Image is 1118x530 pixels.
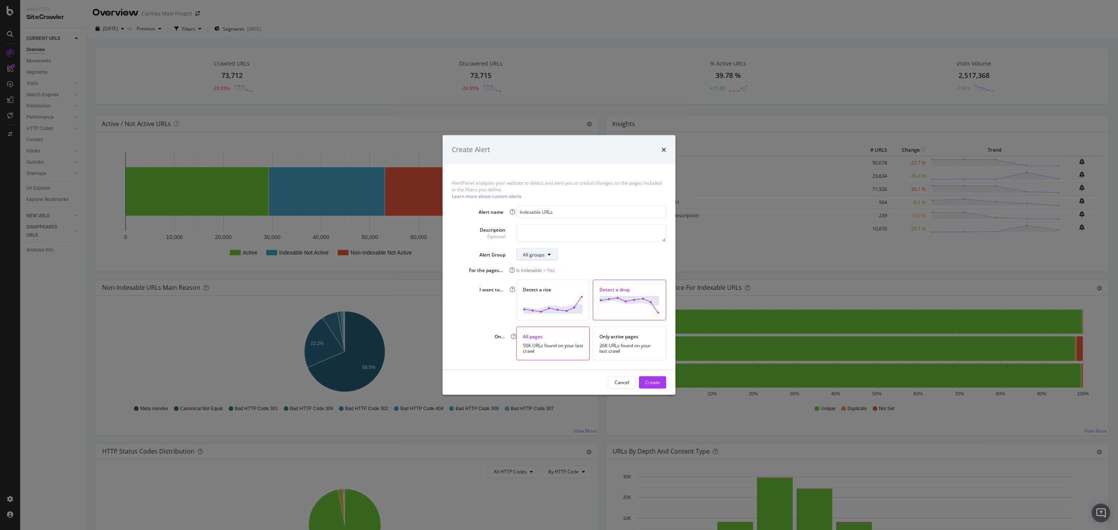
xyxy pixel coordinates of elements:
[452,194,521,198] button: Learn more about custom alerts
[467,267,503,274] div: For the pages…
[661,145,666,155] div: times
[599,296,660,313] img: AeSs0y7f63iwAAAAAElFTkSuQmCC
[608,376,636,388] button: Cancel
[645,379,660,386] div: Create
[516,248,557,261] button: All groups
[599,343,660,353] div: 26K URLs found on your last crawl
[639,376,666,388] button: Create
[477,286,504,293] div: I want to…
[523,251,545,258] div: All groups
[599,333,660,339] div: Only active pages
[479,251,505,258] div: Alert Group
[516,206,666,218] input: Rise of non-indexable pages
[523,286,583,293] div: Detect a rise
[480,227,505,240] div: Description
[599,286,660,293] div: Detect a drop
[452,179,666,199] div: AlertPanel analyzes your website to detect and alert you to critical changes on the pages include...
[543,267,546,274] span: =
[1092,504,1110,522] div: Open Intercom Messenger
[452,193,521,199] a: Learn more about custom alerts
[516,267,542,274] span: Is Indexable
[477,208,504,215] div: Alert name
[491,333,505,339] div: On...
[452,145,490,155] div: Create Alert
[523,333,583,339] div: All pages
[523,296,583,313] img: W8JFDcoAAAAAElFTkSuQmCC
[523,343,583,353] div: 50K URLs found on your last crawl
[615,379,629,386] div: Cancel
[547,267,555,274] span: Yes
[443,135,675,395] div: modal
[480,233,505,240] div: Optional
